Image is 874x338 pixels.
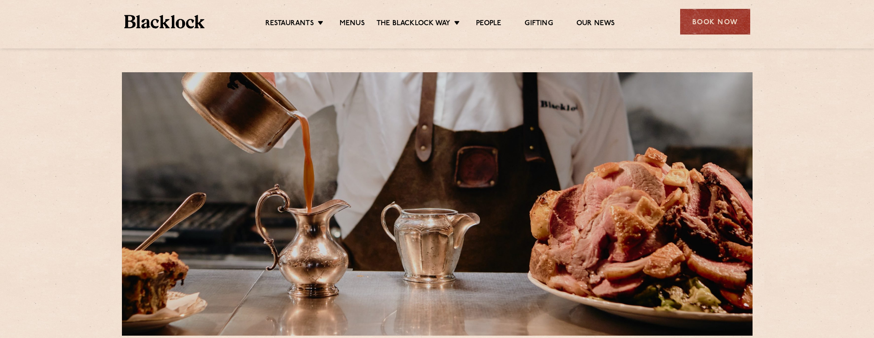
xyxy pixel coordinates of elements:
[340,19,365,29] a: Menus
[525,19,553,29] a: Gifting
[576,19,615,29] a: Our News
[265,19,314,29] a: Restaurants
[680,9,750,34] div: Book Now
[476,19,501,29] a: People
[124,15,205,28] img: BL_Textured_Logo-footer-cropped.svg
[377,19,450,29] a: The Blacklock Way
